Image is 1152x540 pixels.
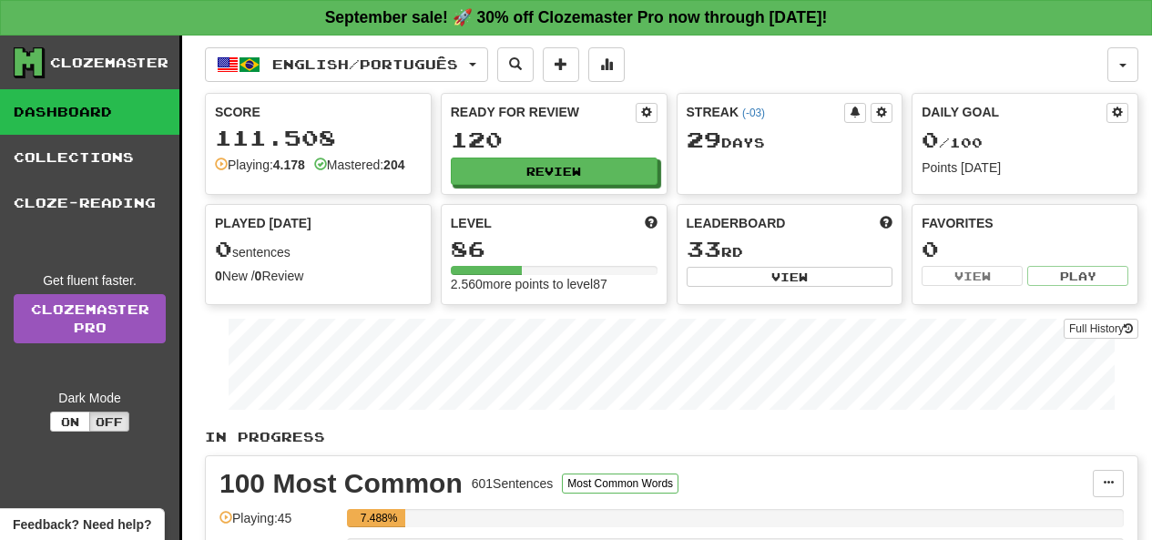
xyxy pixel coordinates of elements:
div: New / Review [215,267,422,285]
div: Day s [687,128,893,152]
button: On [50,412,90,432]
button: View [922,266,1023,286]
button: Add sentence to collection [543,47,579,82]
strong: 0 [255,269,262,283]
span: English / Português [272,56,458,72]
a: ClozemasterPro [14,294,166,343]
p: In Progress [205,428,1138,446]
div: Playing: 45 [219,509,338,539]
div: Streak [687,103,845,121]
span: 0 [922,127,939,152]
div: sentences [215,238,422,261]
strong: September sale! 🚀 30% off Clozemaster Pro now through [DATE]! [325,8,828,26]
span: Level [451,214,492,232]
span: This week in points, UTC [880,214,892,232]
button: Review [451,158,658,185]
div: rd [687,238,893,261]
div: 120 [451,128,658,151]
button: Full History [1064,319,1138,339]
div: Mastered: [314,156,405,174]
span: Open feedback widget [13,515,151,534]
span: / 100 [922,135,983,150]
div: Daily Goal [922,103,1106,123]
span: 29 [687,127,721,152]
div: 100 Most Common [219,470,463,497]
strong: 4.178 [273,158,305,172]
button: Play [1027,266,1128,286]
div: Points [DATE] [922,158,1128,177]
span: Score more points to level up [645,214,658,232]
div: Favorites [922,214,1128,232]
button: View [687,267,893,287]
strong: 204 [383,158,404,172]
div: Score [215,103,422,121]
div: 0 [922,238,1128,260]
span: 0 [215,236,232,261]
button: More stats [588,47,625,82]
div: 2.560 more points to level 87 [451,275,658,293]
a: (-03) [742,107,765,119]
button: Off [89,412,129,432]
div: Dark Mode [14,389,166,407]
span: 33 [687,236,721,261]
div: Get fluent faster. [14,271,166,290]
div: 111.508 [215,127,422,149]
span: Played [DATE] [215,214,311,232]
div: Playing: [215,156,305,174]
div: Clozemaster [50,54,168,72]
div: 86 [451,238,658,260]
div: Ready for Review [451,103,636,121]
button: English/Português [205,47,488,82]
strong: 0 [215,269,222,283]
button: Search sentences [497,47,534,82]
div: 7.488% [352,509,405,527]
div: 601 Sentences [472,474,554,493]
button: Most Common Words [562,474,678,494]
span: Leaderboard [687,214,786,232]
